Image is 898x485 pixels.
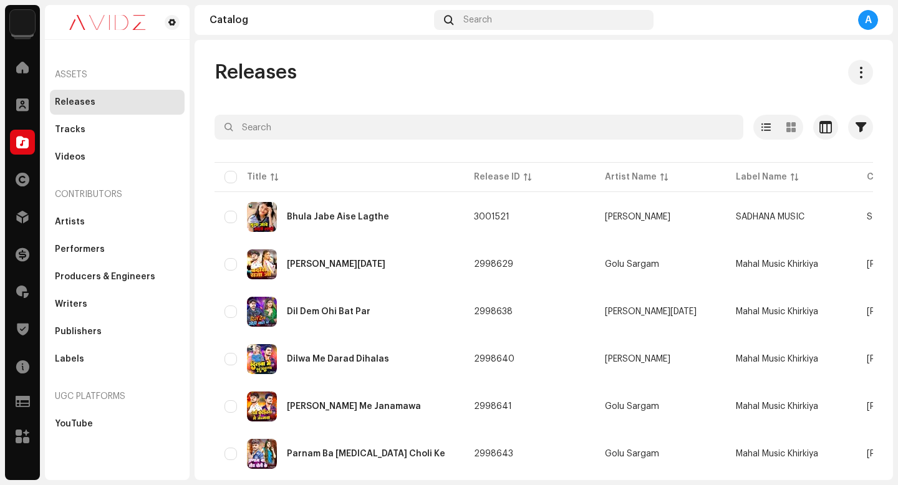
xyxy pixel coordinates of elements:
span: Mahal Music Khirkiya [736,307,818,316]
span: 2998638 [474,307,513,316]
span: Golu Sargam [605,402,716,411]
img: 18df368e-6828-4707-b0db-883543e8f63f [247,297,277,327]
span: SADHANA MUSIC [736,213,804,221]
div: A [858,10,878,30]
div: Writers [55,299,87,309]
img: 416a0d4a-0ab0-44a1-9cc0-5fe2fa47b6dc [247,344,277,374]
span: 2998641 [474,402,512,411]
re-a-nav-header: Assets [50,60,185,90]
span: 2998629 [474,260,513,269]
div: Performers [55,244,105,254]
div: Dil Dem Ohi Bat Par [287,307,370,316]
div: Parnam Ba Tora Choli Ke [287,449,445,458]
span: Santosh Kumar Sinha [605,213,716,221]
re-m-nav-item: Releases [50,90,185,115]
div: Bardas Raja Ji [287,260,385,269]
div: Dilwa Me Darad Dihalas [287,355,389,363]
img: 35123082-5850-42e2-9b5e-ce243ee9ce5b [247,249,277,279]
re-m-nav-item: Tracks [50,117,185,142]
span: Mahal Music Khirkiya [736,260,818,269]
re-m-nav-item: Performers [50,237,185,262]
img: 10d72f0b-d06a-424f-aeaa-9c9f537e57b6 [10,10,35,35]
div: Release ID [474,171,520,183]
div: Label Name [736,171,787,183]
div: Releases [55,97,95,107]
span: 2998643 [474,449,513,458]
re-a-nav-header: Contributors [50,180,185,209]
div: [PERSON_NAME] [605,213,670,221]
img: 7fa71934-bfa0-47b9-96e0-84dcedb9bfb4 [247,202,277,232]
re-m-nav-item: Writers [50,292,185,317]
div: [PERSON_NAME][DATE] [605,307,697,316]
div: Artists [55,217,85,227]
span: Arpit Raja [605,307,716,316]
div: Producers & Engineers [55,272,155,282]
span: Upendra Raj [605,355,716,363]
span: 2998640 [474,355,514,363]
img: 0c631eef-60b6-411a-a233-6856366a70de [55,15,160,30]
div: Videos [55,152,85,162]
img: 5c527483-94a5-446d-8ef6-2d2167002dee [247,439,277,469]
div: Title [247,171,267,183]
div: Leni Kushinagar Me Janamawa [287,402,421,411]
div: Catalog [210,15,429,25]
div: Publishers [55,327,102,337]
div: Tracks [55,125,85,135]
div: Golu Sargam [605,402,659,411]
div: YouTube [55,419,93,429]
span: Golu Sargam [605,260,716,269]
re-m-nav-item: Videos [50,145,185,170]
span: Releases [215,60,297,85]
re-m-nav-item: Publishers [50,319,185,344]
input: Search [215,115,743,140]
span: Mahal Music Khirkiya [736,402,818,411]
re-m-nav-item: Labels [50,347,185,372]
div: Golu Sargam [605,449,659,458]
div: Artist Name [605,171,657,183]
span: Mahal Music Khirkiya [736,449,818,458]
img: 5124b270-c0b0-41f6-b535-2696cbf96507 [247,391,277,421]
div: [PERSON_NAME] [605,355,670,363]
span: Search [463,15,492,25]
re-m-nav-item: Producers & Engineers [50,264,185,289]
re-m-nav-item: Artists [50,209,185,234]
div: Labels [55,354,84,364]
re-a-nav-header: UGC Platforms [50,382,185,411]
div: Golu Sargam [605,260,659,269]
re-m-nav-item: YouTube [50,411,185,436]
span: 3001521 [474,213,509,221]
div: Bhula Jabe Aise Lagthe [287,213,389,221]
span: Golu Sargam [605,449,716,458]
span: Mahal Music Khirkiya [736,355,818,363]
